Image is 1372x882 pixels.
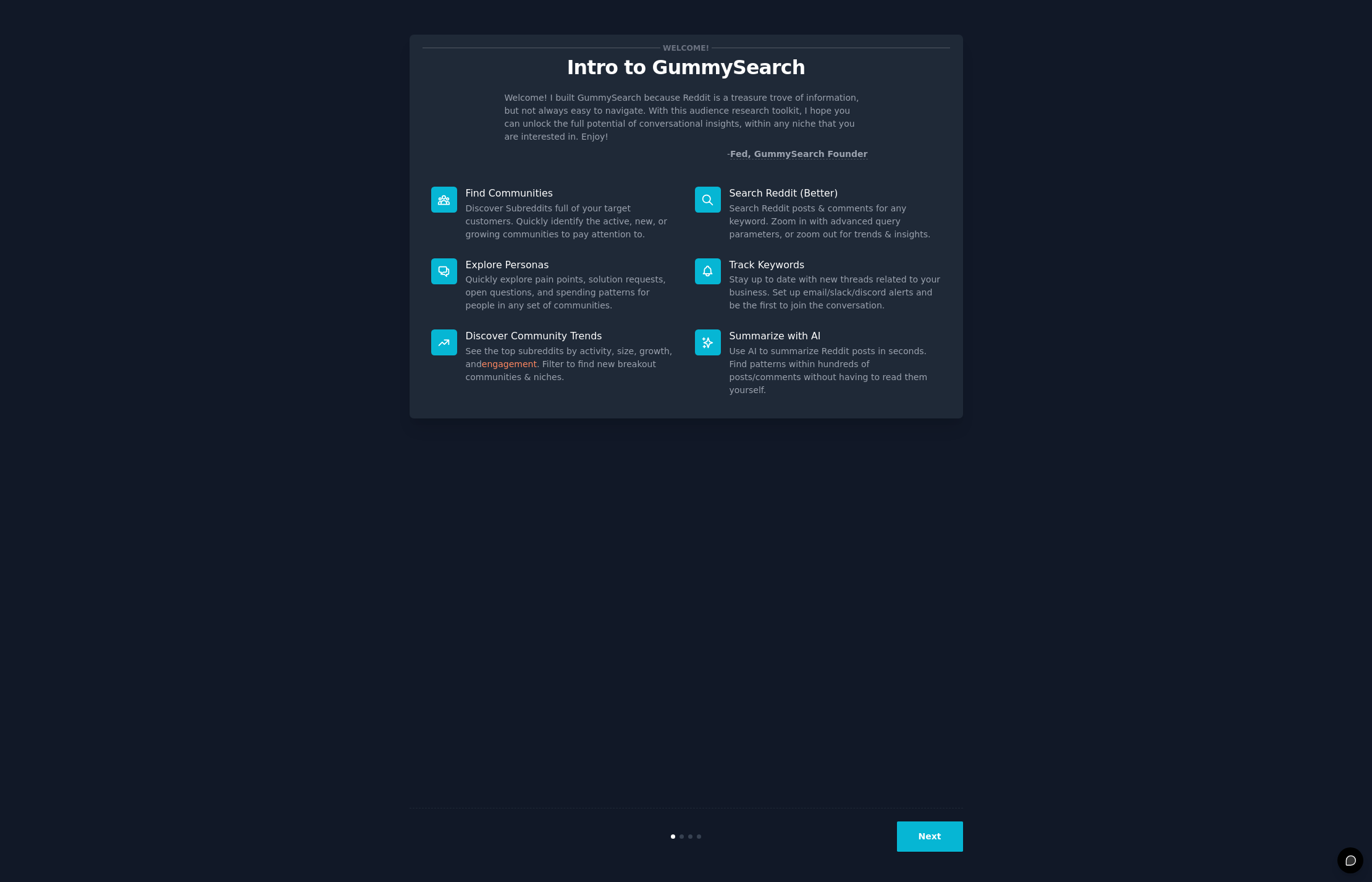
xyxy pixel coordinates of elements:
[466,329,678,342] p: Discover Community Trends
[897,821,963,852] button: Next
[660,41,711,54] span: Welcome!
[730,273,941,312] dd: Stay up to date with new threads related to your business. Set up email/slack/discord alerts and ...
[730,187,941,200] p: Search Reddit (Better)
[730,329,941,342] p: Summarize with AI
[423,57,950,78] p: Intro to GummySearch
[466,187,678,200] p: Find Communities
[466,273,678,312] dd: Quickly explore pain points, solution requests, open questions, and spending patterns for people ...
[466,202,678,241] dd: Discover Subreddits full of your target customers. Quickly identify the active, new, or growing c...
[730,202,941,241] dd: Search Reddit posts & comments for any keyword. Zoom in with advanced query parameters, or zoom o...
[466,345,678,384] dd: See the top subreddits by activity, size, growth, and . Filter to find new breakout communities &...
[466,258,678,271] p: Explore Personas
[730,345,941,397] dd: Use AI to summarize Reddit posts in seconds. Find patterns within hundreds of posts/comments with...
[482,359,537,369] xt-mark: engagement
[505,91,868,143] p: Welcome! I built GummySearch because Reddit is a treasure trove of information, but not always ea...
[727,148,868,161] div: -
[730,149,868,159] a: Fed, GummySearch Founder
[730,258,941,271] p: Track Keywords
